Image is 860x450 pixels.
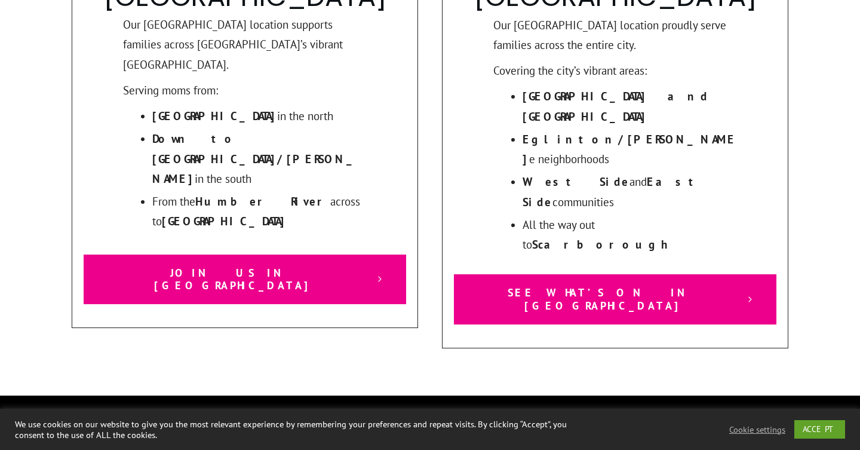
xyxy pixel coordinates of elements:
strong: [GEOGRAPHIC_DATA] [152,109,277,123]
a: Cookie settings [729,424,785,435]
p: Our [GEOGRAPHIC_DATA] location supports families across [GEOGRAPHIC_DATA]’s vibrant [GEOGRAPHIC_D... [123,15,367,81]
strong: [GEOGRAPHIC_DATA] [162,214,287,228]
p: Serving moms from: [123,81,367,106]
span: See What’s On in [GEOGRAPHIC_DATA] [475,286,736,312]
a: ACCEPT [794,420,845,439]
p: Our [GEOGRAPHIC_DATA] location proudly serve families across the entire city. [493,16,737,62]
li: and communities [523,172,738,215]
li: e neighborhoods [523,130,738,173]
strong: Scarborough [532,237,667,252]
strong: East Side [523,175,702,209]
a: See What’s On in [GEOGRAPHIC_DATA] [454,274,776,324]
li: All the way out to [523,215,738,255]
li: in the south [152,129,367,192]
strong: Down to [GEOGRAPHIC_DATA]/[PERSON_NAME] [152,131,360,186]
li: From the across to [152,192,367,235]
div: We use cookies on our website to give you the most relevant experience by remembering your prefer... [15,419,596,440]
strong: Eglinton/[PERSON_NAME] [523,132,736,166]
li: in the north [152,106,367,129]
strong: [GEOGRAPHIC_DATA] and [GEOGRAPHIC_DATA] [523,89,708,123]
a: Join Us in [GEOGRAPHIC_DATA] [84,255,406,304]
p: Covering the city’s vibrant areas: [493,61,737,87]
span: Join Us in [GEOGRAPHIC_DATA] [105,267,365,292]
strong: West Side [523,175,629,189]
strong: Humber River [195,194,330,209]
